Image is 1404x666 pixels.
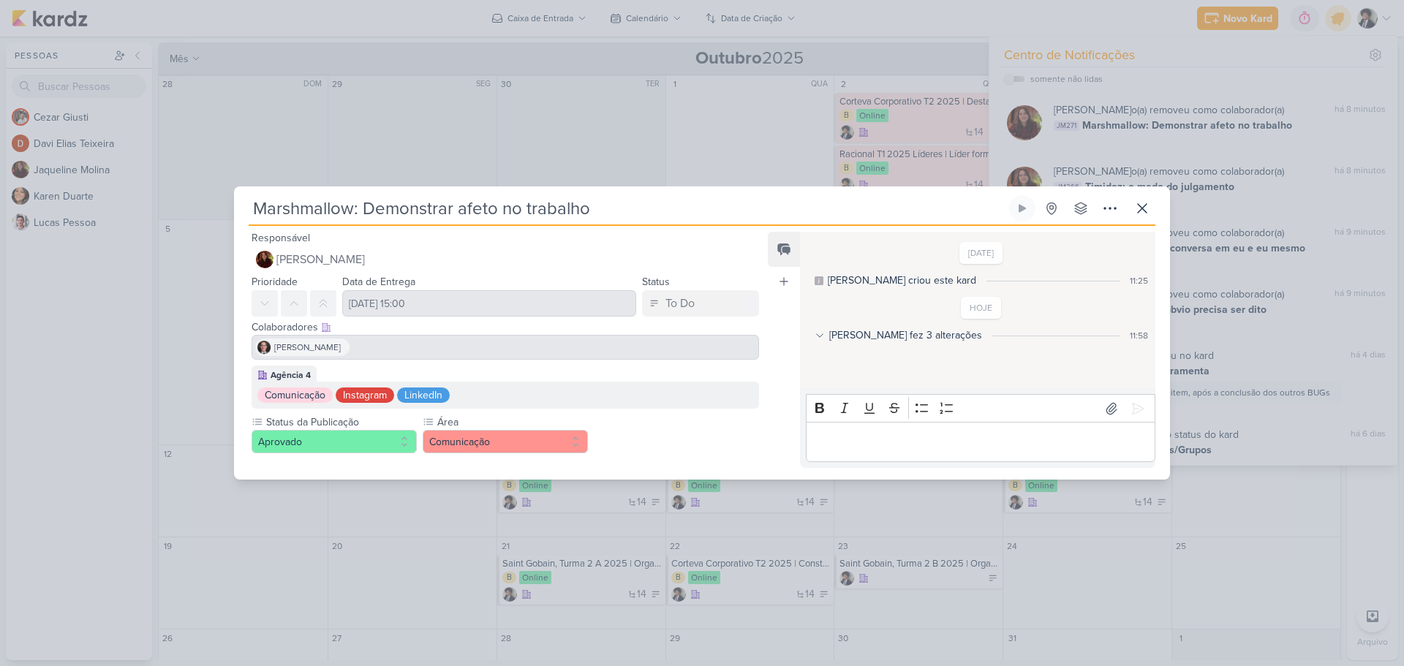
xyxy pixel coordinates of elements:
[252,232,310,244] label: Responsável
[642,290,759,317] button: To Do
[274,341,341,354] span: [PERSON_NAME]
[423,430,588,453] button: Comunicação
[276,251,365,268] span: [PERSON_NAME]
[806,422,1155,462] div: Editor editing area: main
[343,387,387,403] div: Instagram
[1130,329,1148,342] div: 11:58
[252,430,417,453] button: Aprovado
[265,415,417,430] label: Status da Publicação
[806,394,1155,423] div: Editor toolbar
[1016,203,1028,214] div: Ligar relógio
[252,276,298,288] label: Prioridade
[252,319,759,335] div: Colaboradores
[271,368,311,382] div: Agência 4
[342,290,636,317] input: Select a date
[815,276,823,285] div: Este log é visível à todos no kard
[257,340,271,355] img: Humberto Piedade
[829,328,982,343] div: [PERSON_NAME] fez 3 alterações
[249,195,1006,222] input: Kard Sem Título
[342,276,415,288] label: Data de Entrega
[404,387,442,403] div: LinkedIn
[436,415,588,430] label: Área
[265,387,325,403] div: Comunicação
[665,295,695,312] div: To Do
[642,276,670,288] label: Status
[252,246,759,273] button: [PERSON_NAME]
[256,251,273,268] img: Jaqueline Molina
[1130,274,1148,287] div: 11:25
[828,273,976,288] div: Jaqueline criou este kard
